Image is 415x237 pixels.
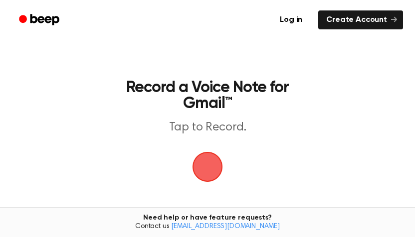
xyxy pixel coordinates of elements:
[171,223,280,230] a: [EMAIL_ADDRESS][DOMAIN_NAME]
[6,223,409,232] span: Contact us
[108,119,307,136] p: Tap to Record.
[270,8,312,31] a: Log in
[318,10,403,29] a: Create Account
[193,152,222,182] button: Beep Logo
[12,10,68,30] a: Beep
[108,80,307,112] h1: Record a Voice Note for Gmail™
